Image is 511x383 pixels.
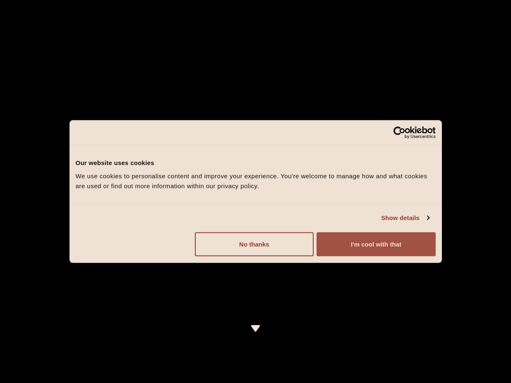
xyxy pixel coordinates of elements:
[363,127,436,139] a: Usercentrics Cookiebot - opens in a new window
[76,158,436,168] div: Our website uses cookies
[195,232,314,256] button: No thanks
[76,171,436,191] div: We use cookies to personalise content and improve your experience. You're welcome to manage how a...
[381,213,429,223] a: Show details
[250,325,261,332] img: icon-dropdown-cream.svg
[317,232,435,256] button: I'm cool with that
